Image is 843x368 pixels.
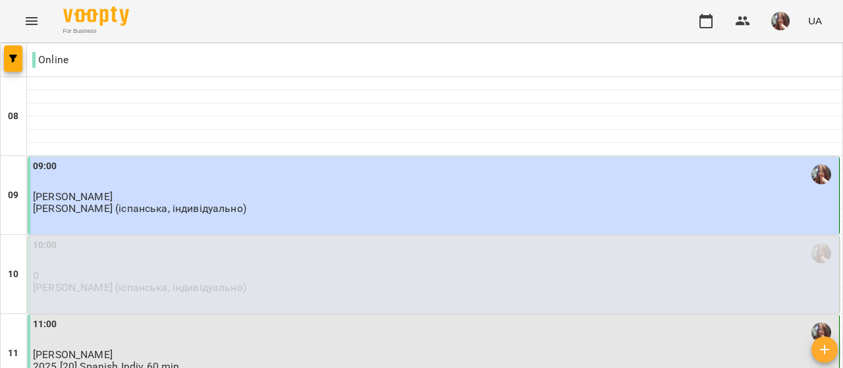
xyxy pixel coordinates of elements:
button: Створити урок [811,336,838,363]
label: 09:00 [33,159,57,174]
span: [PERSON_NAME] [33,348,113,361]
h6: 09 [8,188,18,203]
button: Menu [16,5,47,37]
h6: 11 [8,346,18,361]
img: Михайлик Альона Михайлівна (і) [811,244,831,263]
img: Михайлик Альона Михайлівна (і) [811,165,831,184]
p: Online [32,52,68,68]
span: For Business [63,27,129,36]
p: [PERSON_NAME] (іспанська, індивідуально) [33,282,246,293]
span: [PERSON_NAME] [33,190,113,203]
p: [PERSON_NAME] (іспанська, індивідуально) [33,203,246,214]
img: Voopty Logo [63,7,129,26]
h6: 08 [8,109,18,124]
span: UA [808,14,822,28]
p: 0 [33,270,836,281]
label: 11:00 [33,317,57,332]
h6: 10 [8,267,18,282]
label: 10:00 [33,238,57,253]
img: Михайлик Альона Михайлівна (і) [811,323,831,342]
img: 0ee1f4be303f1316836009b6ba17c5c5.jpeg [771,12,790,30]
button: UA [803,9,827,33]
